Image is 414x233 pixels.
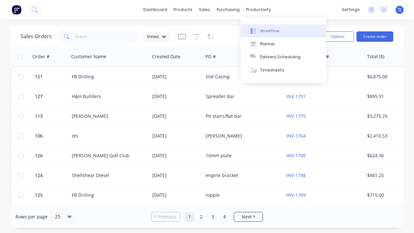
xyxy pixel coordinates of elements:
div: Total ($) [367,53,384,60]
a: INV-1790 [286,152,306,159]
div: Order # [32,53,49,60]
button: Options [321,31,354,42]
div: nipple [206,192,278,198]
div: FB Drilling [72,192,144,198]
span: 126 [35,152,43,159]
button: 127 [33,87,72,106]
div: [DATE] [152,192,201,198]
div: sales [196,5,213,15]
span: TJ [398,7,401,13]
div: Pit stairs/flat bar [206,113,278,119]
span: Views [147,33,159,40]
span: Rows per page [16,214,48,220]
span: 113 [35,113,43,119]
div: $2,410.53 [367,133,405,139]
div: Timesheets [260,67,284,73]
a: Page 1 is your current page [185,212,194,222]
div: Created Date [152,53,180,60]
a: Next page [234,214,263,220]
a: dashboard [140,5,170,15]
div: [DATE] [152,73,201,80]
div: Planner [260,41,275,47]
a: Page 3 [208,212,218,222]
div: 10mm plate [206,152,278,159]
div: Slot Casing [206,73,278,80]
div: $6,875.00 [367,73,405,80]
div: [DATE] [152,152,201,159]
button: 124 [33,166,72,185]
div: Shellshear Diesel [72,172,144,179]
div: productivity [243,5,274,15]
a: Page 2 [196,212,206,222]
h1: Sales Orders [21,33,52,39]
div: FB Drilling [72,73,144,80]
div: [DATE] [152,172,201,179]
div: settings [339,5,363,15]
span: 127 [35,93,43,100]
button: 125 [33,185,72,205]
button: 126 [33,146,72,165]
a: INV-1788 [286,172,306,178]
div: PO # [205,53,216,60]
button: Create order [356,31,393,42]
div: [DATE] [152,133,201,139]
div: $481.25 [367,172,405,179]
a: Page 4 [220,212,229,222]
div: [PERSON_NAME] Golf Club [72,152,144,159]
button: Timesheets [241,64,326,77]
a: INV-1791 [286,93,306,99]
span: 125 [35,192,43,198]
input: Search... [75,30,138,43]
div: $895.91 [367,93,405,100]
div: $3,275.25 [367,113,405,119]
div: $715.00 [367,192,405,198]
div: purchasing [213,5,243,15]
span: 106 [35,133,43,139]
button: Workflow [241,24,326,37]
button: Delivery Scheduling [241,50,326,63]
span: Previous [158,214,177,220]
button: 123 [33,205,72,225]
span: Next [242,214,252,220]
div: [PERSON_NAME] [72,113,144,119]
button: 121 [33,67,72,86]
a: INV-1775 [286,113,306,119]
button: 113 [33,106,72,126]
div: [DATE] [152,93,201,100]
div: Workflow [260,28,279,34]
img: Factory [12,5,21,15]
div: Customer Name [71,53,106,60]
div: ots [72,133,144,139]
div: Spreader Bar [206,93,278,100]
button: 106 [33,126,72,146]
a: INV-1789 [286,192,306,198]
div: [PERSON_NAME] [206,133,278,139]
div: [DATE] [152,113,201,119]
div: $624.36 [367,152,405,159]
span: 124 [35,172,43,179]
div: engine bracket [206,172,278,179]
a: INV-1764 [286,133,306,139]
div: H&H Builders [72,93,144,100]
div: products [170,5,196,15]
span: 121 [35,73,43,80]
div: Delivery Scheduling [260,54,300,60]
button: Planner [241,38,326,50]
a: Previous page [151,214,180,220]
ul: Pagination [148,212,266,222]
